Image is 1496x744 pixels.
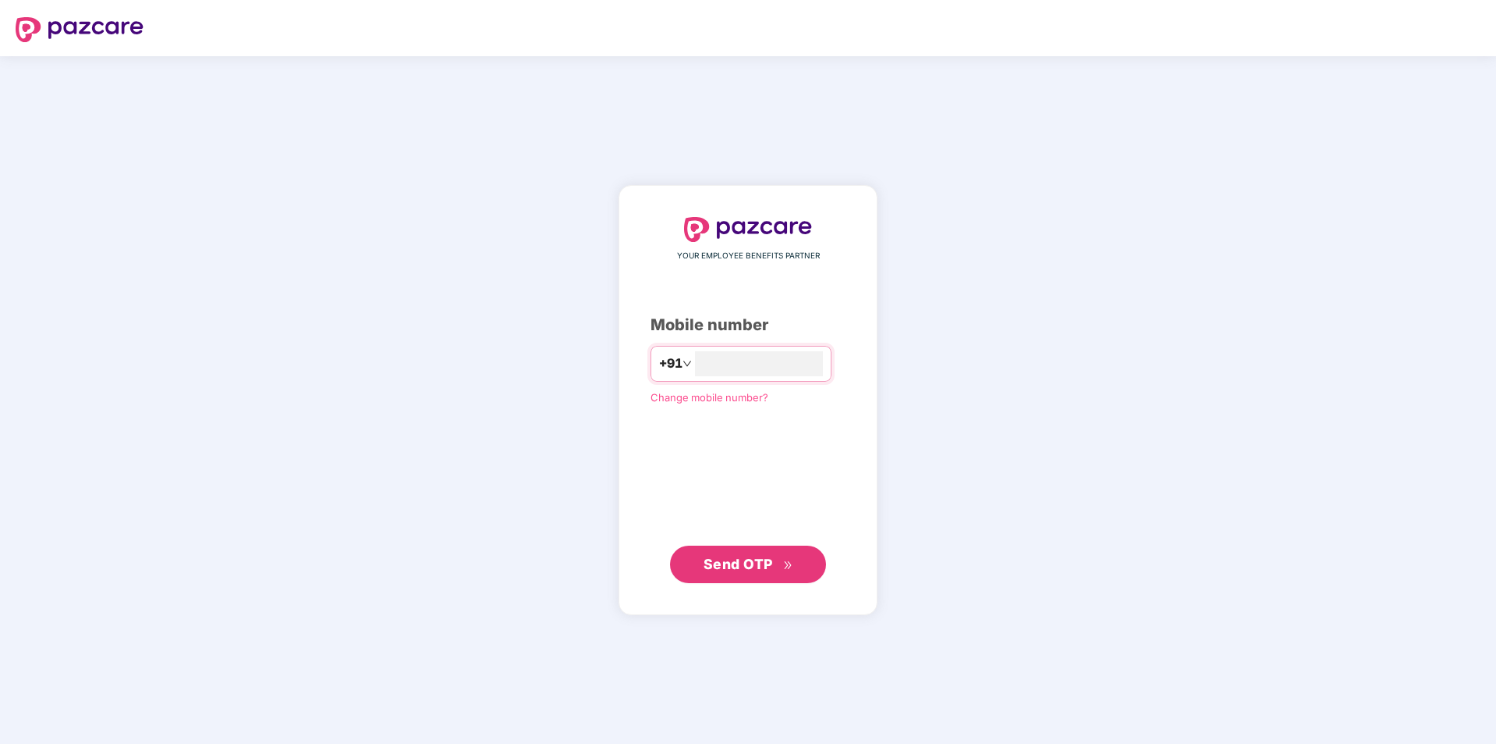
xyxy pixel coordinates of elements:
[677,250,820,262] span: YOUR EMPLOYEE BENEFITS PARTNER
[651,391,768,404] a: Change mobile number?
[684,217,812,242] img: logo
[16,17,144,42] img: logo
[670,546,826,583] button: Send OTPdouble-right
[783,561,793,571] span: double-right
[704,556,773,572] span: Send OTP
[682,359,692,368] span: down
[651,313,845,337] div: Mobile number
[659,354,682,373] span: +91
